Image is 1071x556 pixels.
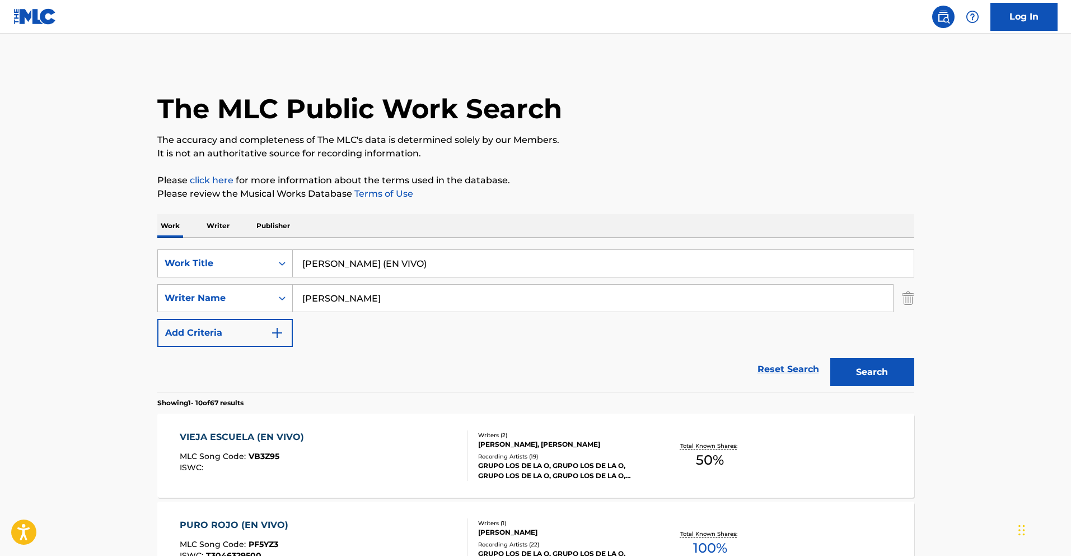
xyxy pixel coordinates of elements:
span: 50 % [696,450,724,470]
div: Recording Artists ( 19 ) [478,452,647,461]
p: Writer [203,214,233,238]
p: Work [157,214,183,238]
p: Please review the Musical Works Database [157,187,914,201]
div: Work Title [165,257,265,270]
span: VB3Z95 [249,451,279,461]
div: Writer Name [165,291,265,305]
div: Recording Artists ( 22 ) [478,540,647,549]
img: Delete Criterion [902,284,914,312]
form: Search Form [157,249,914,392]
button: Add Criteria [157,319,293,347]
p: It is not an authoritative source for recording information. [157,147,914,160]
p: The accuracy and completeness of The MLC's data is determined solely by our Members. [157,133,914,147]
a: Reset Search [752,357,825,382]
div: PURO ROJO (EN VIVO) [180,518,294,532]
p: Showing 1 - 10 of 67 results [157,398,244,408]
a: VIEJA ESCUELA (EN VIVO)MLC Song Code:VB3Z95ISWC:Writers (2)[PERSON_NAME], [PERSON_NAME]Recording ... [157,414,914,498]
img: help [966,10,979,24]
p: Please for more information about the terms used in the database. [157,174,914,187]
img: search [937,10,950,24]
div: [PERSON_NAME], [PERSON_NAME] [478,439,647,450]
div: Help [961,6,984,28]
a: Log In [990,3,1058,31]
p: Total Known Shares: [680,530,740,538]
span: MLC Song Code : [180,539,249,549]
a: Terms of Use [352,188,413,199]
span: PF5YZ3 [249,539,278,549]
span: MLC Song Code : [180,451,249,461]
img: 9d2ae6d4665cec9f34b9.svg [270,326,284,340]
div: VIEJA ESCUELA (EN VIVO) [180,430,310,444]
p: Total Known Shares: [680,442,740,450]
div: [PERSON_NAME] [478,527,647,538]
div: GRUPO LOS DE LA O, GRUPO LOS DE LA O, GRUPO LOS DE LA O, GRUPO LOS DE LA O, GRUPO LOS DE LA O [478,461,647,481]
div: Writers ( 2 ) [478,431,647,439]
a: Public Search [932,6,955,28]
p: Publisher [253,214,293,238]
span: ISWC : [180,462,206,472]
iframe: Chat Widget [1015,502,1071,556]
a: click here [190,175,233,186]
button: Search [830,358,914,386]
img: MLC Logo [13,8,57,25]
div: Writers ( 1 ) [478,519,647,527]
div: Drag [1018,513,1025,547]
h1: The MLC Public Work Search [157,92,562,126]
